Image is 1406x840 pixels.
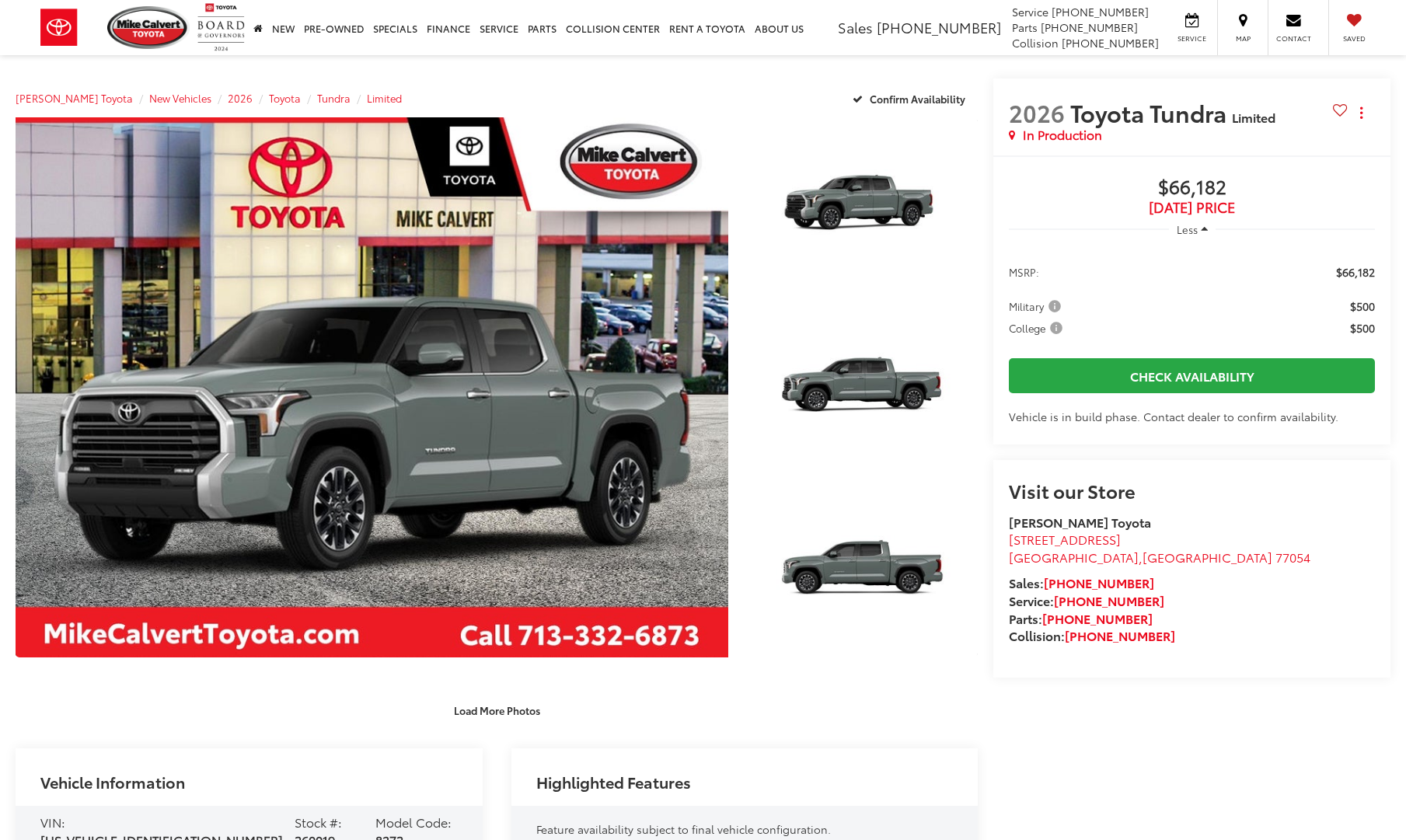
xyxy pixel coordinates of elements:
[1177,222,1198,236] span: Less
[107,6,190,49] img: Mike Calvert Toyota
[1062,35,1159,51] span: [PHONE_NUMBER]
[1009,200,1375,215] span: [DATE] PRICE
[1360,106,1362,119] span: dropdown dots
[745,483,978,657] a: Expand Photo 3
[1009,298,1066,314] button: Military
[536,821,831,837] span: Feature availability subject to final vehicle configuration.
[1174,33,1209,44] span: Service
[16,117,728,657] a: Expand Photo 0
[745,300,978,474] a: Expand Photo 2
[1009,480,1375,500] h2: Visit our Store
[844,85,979,112] button: Confirm Availability
[1041,19,1138,35] span: [PHONE_NUMBER]
[1023,126,1102,144] span: In Production
[295,813,342,831] span: Stock #:
[40,813,65,831] span: VIN:
[1009,626,1175,644] strong: Collision:
[40,773,185,790] h2: Vehicle Information
[1009,548,1139,566] span: [GEOGRAPHIC_DATA]
[16,91,133,105] a: [PERSON_NAME] Toyota
[1044,573,1154,591] a: [PHONE_NUMBER]
[1350,320,1375,336] span: $500
[375,813,452,831] span: Model Code:
[443,697,551,724] button: Load More Photos
[743,481,980,659] img: 2026 Toyota Tundra Limited
[1009,320,1068,336] button: College
[228,91,253,105] a: 2026
[1065,626,1175,644] a: [PHONE_NUMBER]
[1275,548,1310,566] span: 77054
[1009,591,1164,609] strong: Service:
[1009,409,1375,424] div: Vehicle is in build phase. Contact dealer to confirm availability.
[367,91,402,105] a: Limited
[1009,298,1064,314] span: Military
[745,117,978,291] a: Expand Photo 1
[1232,108,1275,126] span: Limited
[149,91,211,105] a: New Vehicles
[1009,176,1375,200] span: $66,182
[1052,4,1149,19] span: [PHONE_NUMBER]
[1226,33,1260,44] span: Map
[9,114,736,660] img: 2026 Toyota Tundra Limited
[1337,33,1371,44] span: Saved
[1009,264,1039,280] span: MSRP:
[1009,96,1065,129] span: 2026
[877,17,1001,37] span: [PHONE_NUMBER]
[1012,35,1059,51] span: Collision
[1042,609,1153,627] a: [PHONE_NUMBER]
[1012,19,1038,35] span: Parts
[870,92,965,106] span: Confirm Availability
[1169,215,1216,243] button: Less
[1070,96,1232,129] span: Toyota Tundra
[743,116,980,294] img: 2026 Toyota Tundra Limited
[1350,298,1375,314] span: $500
[838,17,873,37] span: Sales
[1348,99,1375,126] button: Actions
[743,298,980,476] img: 2026 Toyota Tundra Limited
[1009,573,1154,591] strong: Sales:
[1276,33,1311,44] span: Contact
[1009,530,1310,566] a: [STREET_ADDRESS] [GEOGRAPHIC_DATA],[GEOGRAPHIC_DATA] 77054
[1009,320,1066,336] span: College
[1009,513,1151,531] strong: [PERSON_NAME] Toyota
[269,91,301,105] a: Toyota
[317,91,351,105] a: Tundra
[536,773,691,790] h2: Highlighted Features
[1009,358,1375,393] a: Check Availability
[1009,530,1121,548] span: [STREET_ADDRESS]
[1143,548,1272,566] span: [GEOGRAPHIC_DATA]
[1012,4,1048,19] span: Service
[1054,591,1164,609] a: [PHONE_NUMBER]
[1009,609,1153,627] strong: Parts:
[1336,264,1375,280] span: $66,182
[1009,548,1310,566] span: ,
